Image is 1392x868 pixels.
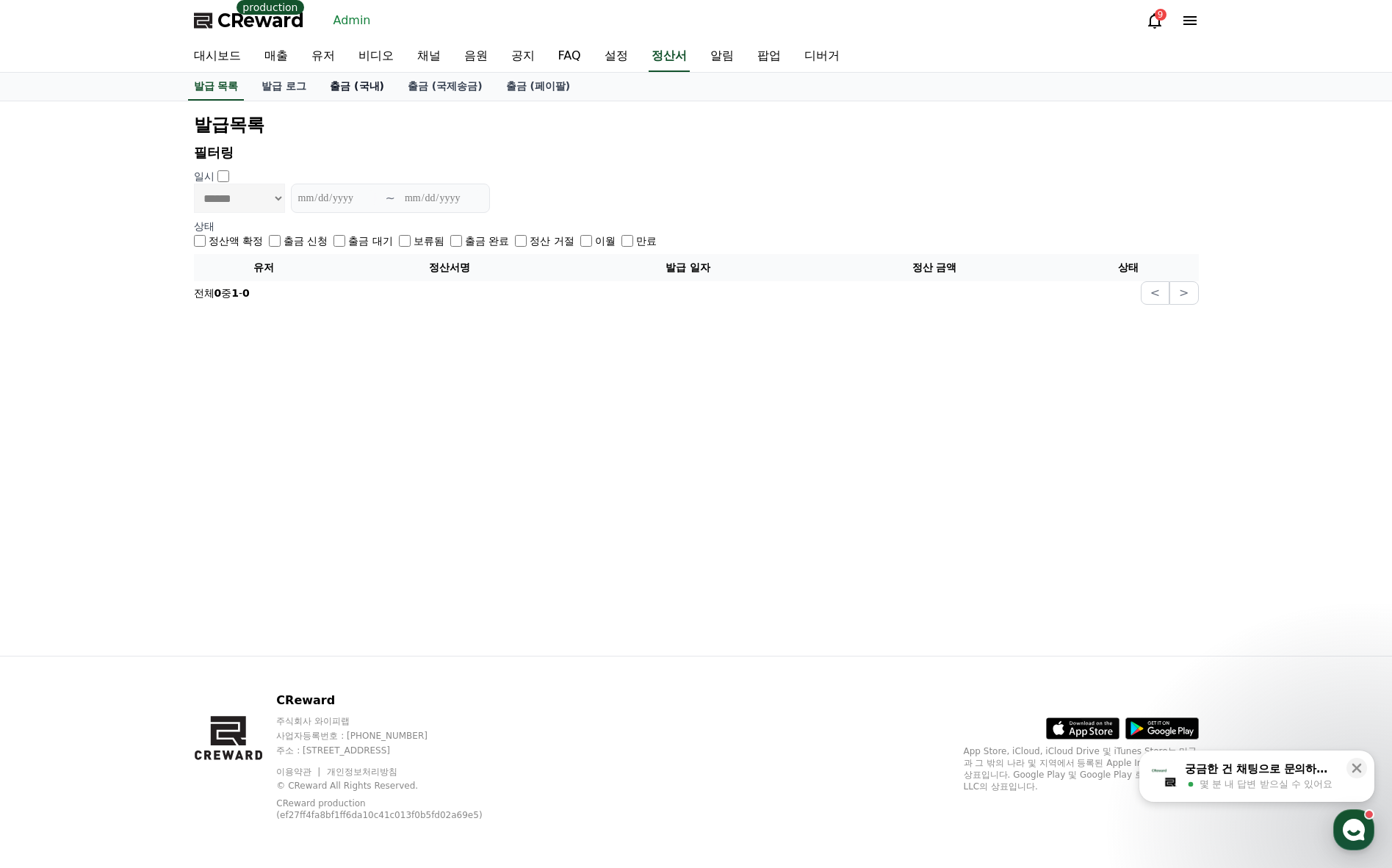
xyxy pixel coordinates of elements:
p: App Store, iCloud, iCloud Drive 및 iTunes Store는 미국과 그 밖의 나라 및 지역에서 등록된 Apple Inc.의 서비스 상표입니다. Goo... [964,745,1199,792]
th: 발급 일자 [565,254,811,281]
a: 대화 [97,466,190,502]
p: 일시 [194,169,214,184]
a: 공지 [500,41,547,72]
a: 설정 [593,41,640,72]
label: 정산액 확정 [209,234,263,248]
label: 이월 [595,234,616,248]
strong: 1 [231,287,239,299]
a: 정산서 [649,41,690,72]
label: 만료 [636,234,657,248]
a: 출금 (페이팔) [494,73,583,101]
p: ~ [386,189,395,207]
p: 주식회사 와이피랩 [276,715,534,727]
label: 출금 신청 [284,234,328,248]
button: < [1141,281,1169,305]
div: 9 [1155,9,1166,21]
a: 출금 (국제송금) [396,73,494,101]
p: CReward [276,692,534,709]
a: 디버거 [793,41,851,72]
label: 출금 대기 [348,234,392,248]
p: 상태 [194,219,1199,234]
a: 알림 [699,41,746,72]
a: 비디오 [347,41,405,72]
button: > [1169,281,1198,305]
a: 유저 [300,41,347,72]
th: 정산서명 [334,254,565,281]
a: CReward [194,9,304,32]
a: 설정 [190,466,282,502]
th: 유저 [194,254,335,281]
a: 홈 [4,466,97,502]
strong: 0 [242,287,250,299]
p: 주소 : [STREET_ADDRESS] [276,745,534,756]
label: 보류됨 [414,234,444,248]
a: 이용약관 [276,767,322,777]
a: Admin [328,9,377,32]
p: 사업자등록번호 : [PHONE_NUMBER] [276,730,534,742]
p: 전체 중 - [194,286,250,300]
a: 개인정보처리방침 [327,767,397,777]
a: 매출 [253,41,300,72]
a: 발급 목록 [188,73,245,101]
p: © CReward All Rights Reserved. [276,780,534,792]
span: 대화 [134,488,152,500]
span: 홈 [46,488,55,499]
label: 정산 거절 [530,234,574,248]
p: CReward production (ef27ff4fa8bf1ff6da10c41c013f0b5fd02a69e5) [276,798,511,821]
a: 9 [1146,12,1164,29]
p: 필터링 [194,142,1199,163]
a: 음원 [452,41,500,72]
label: 출금 완료 [465,234,509,248]
a: 채널 [405,41,452,72]
strong: 0 [214,287,222,299]
span: 설정 [227,488,245,499]
a: 대시보드 [182,41,253,72]
a: 팝업 [746,41,793,72]
a: 발급 로그 [250,73,318,101]
a: 출금 (국내) [318,73,396,101]
th: 정산 금액 [811,254,1057,281]
th: 상태 [1058,254,1199,281]
h2: 발급목록 [194,113,1199,137]
a: FAQ [547,41,593,72]
span: CReward [217,9,304,32]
